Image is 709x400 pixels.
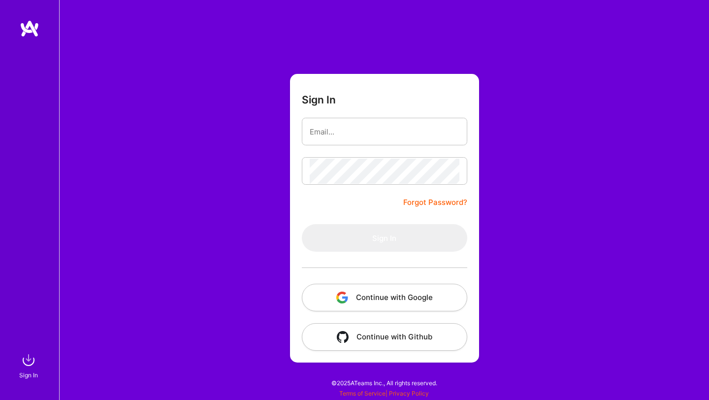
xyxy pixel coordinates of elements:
[403,197,467,208] a: Forgot Password?
[302,284,467,311] button: Continue with Google
[339,390,386,397] a: Terms of Service
[59,370,709,395] div: © 2025 ATeams Inc., All rights reserved.
[19,370,38,380] div: Sign In
[336,292,348,303] img: icon
[21,350,38,380] a: sign inSign In
[339,390,429,397] span: |
[389,390,429,397] a: Privacy Policy
[302,323,467,351] button: Continue with Github
[20,20,39,37] img: logo
[302,94,336,106] h3: Sign In
[337,331,349,343] img: icon
[19,350,38,370] img: sign in
[302,224,467,252] button: Sign In
[310,119,459,144] input: Email...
